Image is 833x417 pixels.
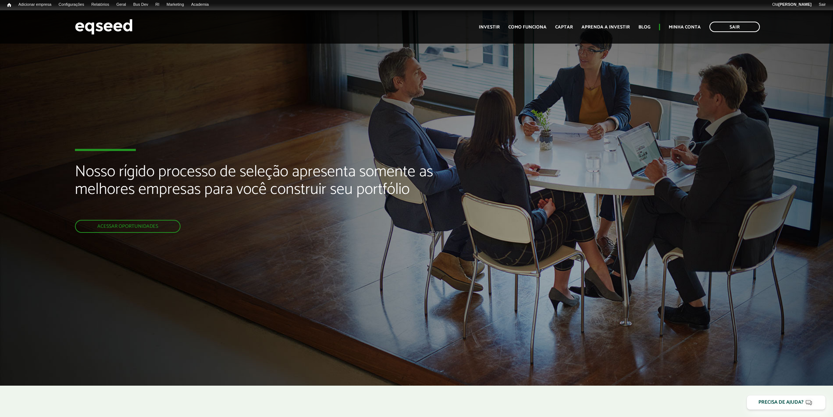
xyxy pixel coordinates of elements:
a: Sair [815,2,829,8]
a: RI [152,2,163,8]
a: Marketing [163,2,187,8]
a: Relatórios [88,2,112,8]
strong: [PERSON_NAME] [778,2,811,6]
a: Como funciona [508,25,547,30]
a: Minha conta [669,25,701,30]
span: Início [7,3,11,8]
a: Academia [188,2,213,8]
a: Bus Dev [130,2,152,8]
a: Aprenda a investir [582,25,630,30]
a: Configurações [55,2,88,8]
a: Blog [638,25,650,30]
a: Captar [555,25,573,30]
a: Olá[PERSON_NAME] [769,2,815,8]
h2: Nosso rígido processo de seleção apresenta somente as melhores empresas para você construir seu p... [75,163,481,220]
a: Início [4,2,15,9]
a: Investir [479,25,500,30]
a: Adicionar empresa [15,2,55,8]
a: Sair [709,22,760,32]
a: Geral [113,2,130,8]
img: EqSeed [75,17,133,36]
a: Acessar oportunidades [75,220,181,233]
